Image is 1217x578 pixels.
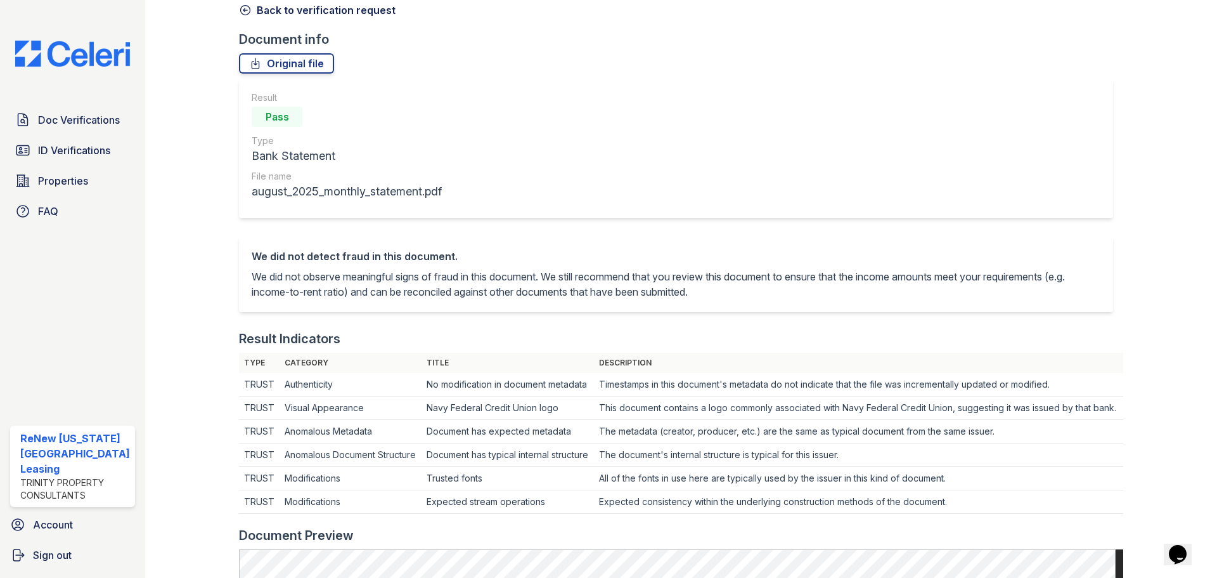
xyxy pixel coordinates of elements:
td: Document has typical internal structure [422,443,594,467]
div: Document Preview [239,527,354,544]
iframe: chat widget [1164,527,1204,565]
div: File name [252,170,442,183]
div: Result Indicators [239,330,340,348]
div: august_2025_monthly_statement.pdf [252,183,442,200]
td: Trusted fonts [422,467,594,490]
div: Type [252,135,442,147]
td: The metadata (creator, producer, etc.) are the same as typical document from the same issuer. [594,420,1123,443]
a: Back to verification request [239,3,396,18]
a: Properties [10,168,135,194]
td: Timestamps in this document's metadata do not indicate that the file was incrementally updated or... [594,373,1123,397]
th: Description [594,353,1123,373]
div: Pass [252,107,302,127]
a: ID Verifications [10,138,135,163]
a: Sign out [5,542,140,568]
div: Bank Statement [252,147,442,165]
td: Expected consistency within the underlying construction methods of the document. [594,490,1123,514]
a: Account [5,512,140,537]
th: Category [280,353,422,373]
a: Doc Verifications [10,107,135,133]
th: Type [239,353,280,373]
td: Document has expected metadata [422,420,594,443]
div: We did not detect fraud in this document. [252,249,1100,264]
td: TRUST [239,443,280,467]
span: Doc Verifications [38,112,120,128]
div: Document info [239,30,1123,48]
td: TRUST [239,420,280,443]
a: FAQ [10,199,135,224]
td: TRUST [239,397,280,420]
span: Properties [38,173,88,188]
td: Visual Appearance [280,397,422,420]
td: Modifications [280,467,422,490]
img: CE_Logo_Blue-a8612792a0a2168367f1c8372b55b34899dd931a85d93a1a3d3e32e68fde9ad4.png [5,41,140,67]
td: Anomalous Document Structure [280,443,422,467]
td: Navy Federal Credit Union logo [422,397,594,420]
div: Result [252,91,442,104]
td: TRUST [239,373,280,397]
a: Original file [239,53,334,74]
td: All of the fonts in use here are typically used by the issuer in this kind of document. [594,467,1123,490]
td: TRUST [239,467,280,490]
td: The document's internal structure is typical for this issuer. [594,443,1123,467]
div: ReNew [US_STATE][GEOGRAPHIC_DATA] Leasing [20,431,130,476]
td: TRUST [239,490,280,514]
span: ID Verifications [38,143,110,158]
td: Expected stream operations [422,490,594,514]
td: Authenticity [280,373,422,397]
td: Modifications [280,490,422,514]
td: This document contains a logo commonly associated with Navy Federal Credit Union, suggesting it w... [594,397,1123,420]
span: Sign out [33,548,72,563]
td: Anomalous Metadata [280,420,422,443]
p: We did not observe meaningful signs of fraud in this document. We still recommend that you review... [252,269,1100,299]
span: Account [33,517,73,532]
div: Trinity Property Consultants [20,476,130,502]
td: No modification in document metadata [422,373,594,397]
th: Title [422,353,594,373]
span: FAQ [38,204,58,219]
